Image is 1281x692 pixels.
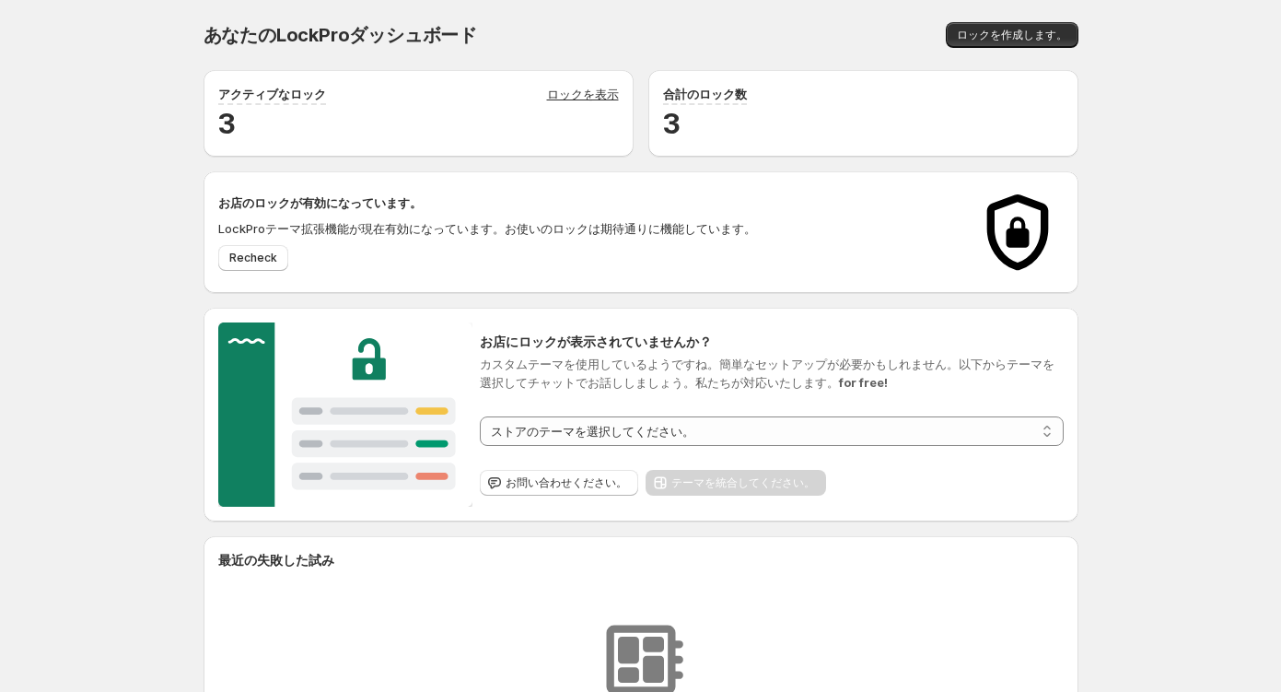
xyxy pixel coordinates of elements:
[506,475,627,490] span: お問い合わせください。
[547,85,619,105] a: ロックを表示
[480,333,1063,351] h2: お店にロックが表示されていませんか？
[218,245,288,271] button: Recheck
[480,470,638,496] button: お問い合わせください。
[957,28,1067,42] span: ロックを作成します。
[663,85,747,103] p: 合計のロック数
[229,251,277,265] span: Recheck
[480,355,1063,392] p: カスタムテーマを使用しているようですね。簡単なセットアップが必要かもしれません。以下からテーマを選択してチャットでお話ししましょう。私たちが対応いたします。
[663,105,1064,142] h2: 3
[218,219,953,238] p: LockProテーマ拡張機能が現在有効になっています。お使いのロックは期待通りに機能しています。
[946,22,1078,48] button: ロックを作成します。
[218,551,334,569] h2: 最近の失敗した試み
[839,375,888,390] strong: for free!
[204,24,477,46] span: あなたのLockProダッシュボード
[218,105,619,142] h2: 3
[218,85,326,103] p: アクティブなロック
[218,323,473,507] img: Customer support
[218,194,953,212] h2: お店のロックが有効になっています。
